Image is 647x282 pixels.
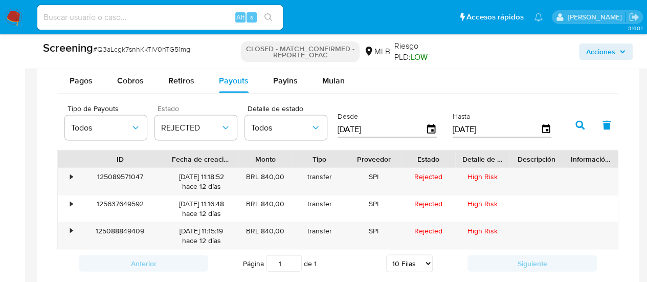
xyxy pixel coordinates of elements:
[258,10,279,25] button: search-icon
[567,12,625,22] p: nicolas.tyrkiel@mercadolibre.com
[250,12,253,22] span: s
[534,13,543,21] a: Notificaciones
[394,40,435,62] span: Riesgo PLD:
[466,12,524,23] span: Accesos rápidos
[629,12,639,23] a: Salir
[364,46,390,57] div: MLB
[241,41,360,62] p: CLOSED - MATCH_CONFIRMED - REPORTE_OFAC
[628,24,642,32] span: 3.160.1
[410,51,427,63] span: LOW
[579,44,633,60] button: Acciones
[37,11,283,24] input: Buscar usuario o caso...
[43,39,93,56] b: Screening
[236,12,244,22] span: Alt
[586,44,615,60] span: Acciones
[93,44,190,54] span: # Q3aLcgk7snhKkTlV0hTG51mg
